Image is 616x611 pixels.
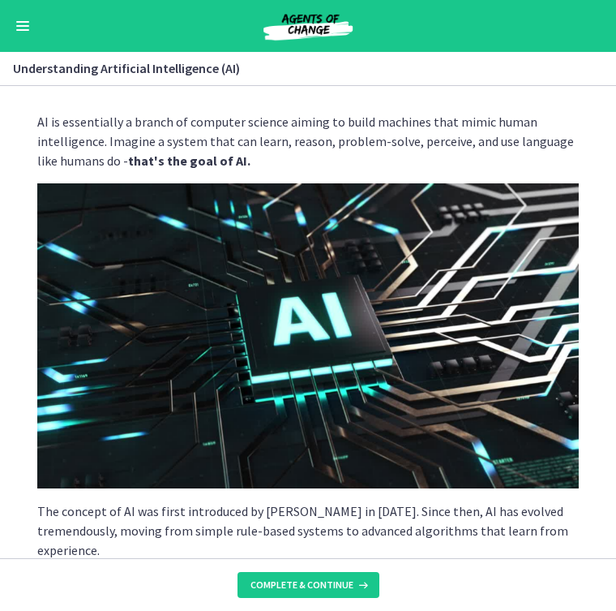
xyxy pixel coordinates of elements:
img: Black_Minimalist_Modern_AI_Robot_Presentation_%281%29.png [37,183,579,488]
strong: that's the goal of AI. [128,153,250,169]
button: Enable menu [13,16,32,36]
button: Complete & continue [237,572,379,598]
span: Complete & continue [250,579,353,592]
p: AI is essentially a branch of computer science aiming to build machines that mimic human intellig... [37,112,579,170]
img: Agents of Change Social Work Test Prep [227,10,389,42]
p: The concept of AI was first introduced by [PERSON_NAME] in [DATE]. Since then, AI has evolved tre... [37,501,579,560]
h3: Understanding Artificial Intelligence (AI) [13,58,584,78]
